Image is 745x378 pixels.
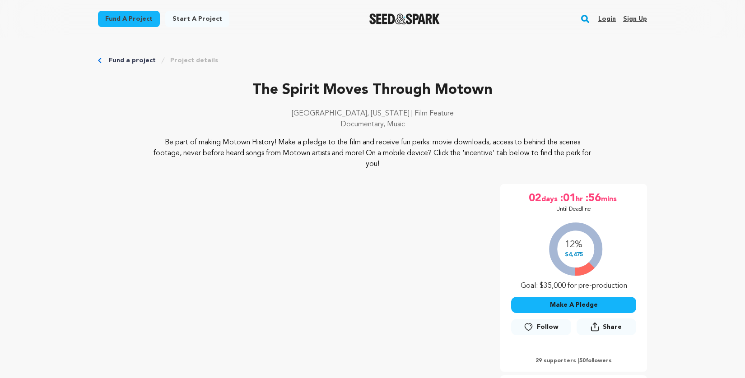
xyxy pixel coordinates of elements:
span: 50 [579,358,586,364]
button: Make A Pledge [511,297,636,313]
p: The Spirit Moves Through Motown [98,79,647,101]
div: Breadcrumb [98,56,647,65]
p: Until Deadline [556,206,591,213]
p: 29 supporters | followers [511,357,636,364]
a: Fund a project [109,56,156,65]
span: Share [577,318,636,339]
p: [GEOGRAPHIC_DATA], [US_STATE] | Film Feature [98,108,647,119]
a: Project details [170,56,218,65]
span: Follow [537,323,559,332]
p: Be part of making Motown History! Make a pledge to the film and receive fun perks: movie download... [153,137,592,170]
span: mins [601,191,619,206]
a: Fund a project [98,11,160,27]
a: Sign up [623,12,647,26]
a: Start a project [165,11,229,27]
span: 02 [529,191,541,206]
span: Share [603,323,622,332]
a: Login [598,12,616,26]
button: Share [577,318,636,335]
img: Seed&Spark Logo Dark Mode [369,14,440,24]
p: Documentary, Music [98,119,647,130]
span: days [541,191,559,206]
span: :01 [559,191,576,206]
a: Follow [511,319,571,335]
span: :56 [585,191,601,206]
span: hr [576,191,585,206]
a: Seed&Spark Homepage [369,14,440,24]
